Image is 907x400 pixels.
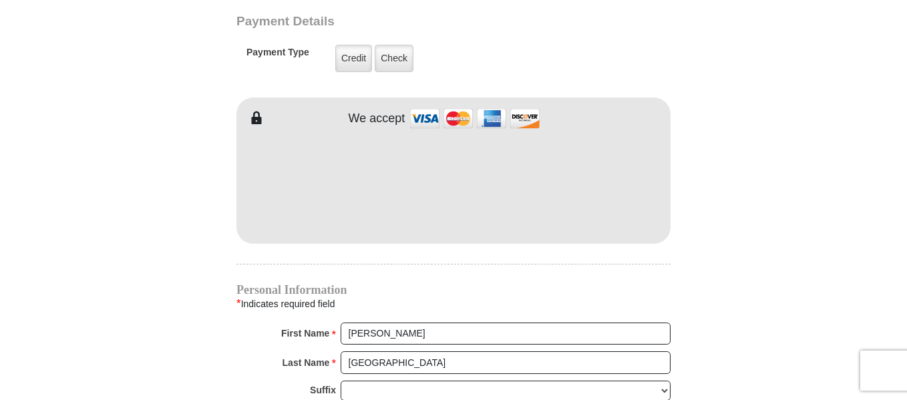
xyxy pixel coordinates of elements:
h5: Payment Type [246,47,309,65]
div: Indicates required field [236,295,671,313]
h4: We accept [349,112,405,126]
strong: Last Name [283,353,330,372]
h3: Payment Details [236,14,577,29]
strong: First Name [281,324,329,343]
label: Check [375,45,413,72]
label: Credit [335,45,372,72]
h4: Personal Information [236,284,671,295]
strong: Suffix [310,381,336,399]
img: credit cards accepted [408,104,542,133]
